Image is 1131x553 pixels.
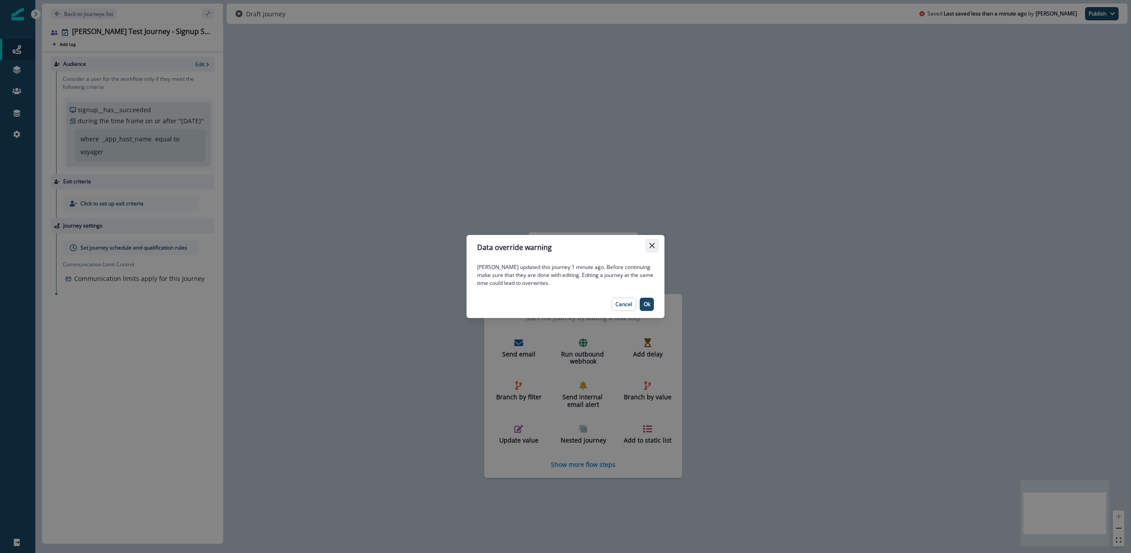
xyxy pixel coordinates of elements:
button: Ok [640,298,654,311]
button: Cancel [611,298,636,311]
p: [PERSON_NAME] updated this journey 1 minute ago. Before continuing make sure that they are done w... [477,263,654,287]
button: Close [645,239,659,253]
p: Ok [644,301,650,307]
p: Cancel [615,301,632,307]
p: Data override warning [477,242,552,253]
